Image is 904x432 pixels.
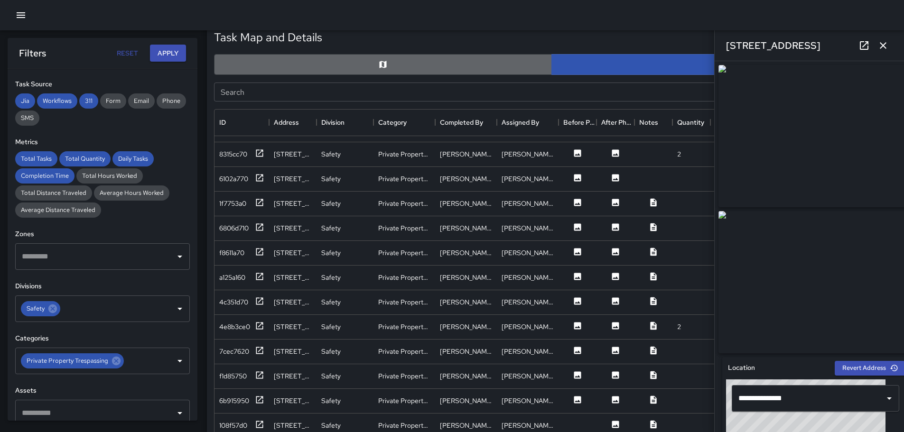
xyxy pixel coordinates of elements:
div: 2020 Kalakaua Avenue [274,273,312,282]
div: 2456 Kalākaua Avenue [274,347,312,356]
span: Total Distance Traveled [15,189,92,197]
h6: Categories [15,333,190,344]
div: Safety [321,174,341,184]
div: Zackary Secio [440,421,492,430]
div: Private Property Trespassing [378,371,430,381]
div: Zackary Secio [502,297,554,307]
div: Zackary Secio [440,347,492,356]
div: Zackary Secio [440,297,492,307]
div: Zackary Secio [440,322,492,331]
div: Private Property Trespassing [378,322,430,331]
div: Zackary Secio [502,371,554,381]
div: Category [373,109,435,136]
span: Form [100,97,126,105]
button: Reset [112,45,142,62]
div: Safety [321,347,341,356]
div: Notes [634,109,672,136]
div: Asha Micheals [440,174,492,184]
button: Open [173,302,186,315]
svg: Map [378,60,388,69]
div: Zackary Secio [440,248,492,257]
div: Safety [321,297,341,307]
div: 2448 Prince Edward Street [274,149,312,159]
h5: Task Map and Details [214,30,322,45]
div: Safety [321,322,341,331]
h6: Metrics [15,137,190,147]
div: Safety [321,149,341,159]
div: SMS [15,110,39,126]
div: Private Property Trespassing [378,199,430,208]
button: Map [214,54,552,75]
div: 2448 Prince Edward Street [274,248,312,257]
div: Notes [639,109,658,136]
h6: Filters [19,46,46,61]
h6: Divisions [15,281,190,292]
div: 7cec7620 [219,347,249,356]
div: Zackary Secio [502,199,554,208]
div: 108f57d0 [219,421,247,430]
button: 4c351d70 [219,296,264,308]
button: 6102a770 [219,173,264,185]
div: Asha Micheals [502,174,554,184]
div: Address [274,109,299,136]
span: 311 [79,97,98,105]
div: Private Property Trespassing [378,396,430,405]
button: 8315cc70 [219,148,264,160]
div: Jia [15,93,35,109]
span: Workflows [37,97,77,105]
div: Form [100,93,126,109]
div: Completion Time [15,168,75,184]
span: Daily Tasks [112,155,154,163]
button: f8611a70 [219,247,264,259]
button: Open [173,354,186,368]
div: Zackary Secio [502,347,554,356]
div: Zackary Secio [502,248,554,257]
div: f1d85750 [219,371,247,381]
div: After Photo [601,109,634,136]
span: Total Hours Worked [76,172,143,180]
h6: Task Source [15,79,190,90]
div: Safety [321,223,341,233]
div: Division [321,109,345,136]
div: ID [219,109,226,136]
div: Before Photo [563,109,596,136]
div: After Photo [596,109,634,136]
div: Private Property Trespassing [378,297,430,307]
div: Zackary Secio [440,396,492,405]
div: Zackary Secio [502,223,554,233]
div: Quantity [672,109,710,136]
div: Assigned By [502,109,539,136]
button: 1f7753a0 [219,198,264,210]
div: Zackary Secio [440,149,492,159]
button: 7cec7620 [219,346,264,358]
div: Safety [321,273,341,282]
div: Safety [321,421,341,430]
div: 2448 Prince Edward Street [274,174,312,184]
div: Private Property Trespassing [378,347,430,356]
div: Private Property Trespassing [378,174,430,184]
div: Zackary Secio [502,322,554,331]
div: Zackary Secio [440,223,492,233]
div: Category [378,109,407,136]
button: Apply [150,45,186,62]
h6: Assets [15,386,190,396]
div: Total Distance Traveled [15,185,92,201]
div: Zackary Secio [502,149,554,159]
div: 2456 Kalākaua Avenue [274,297,312,307]
div: Safety [321,199,341,208]
button: f1d85750 [219,370,264,382]
div: Safety [21,301,60,316]
div: Private Property Trespassing [378,273,430,282]
div: Zackary Secio [440,371,492,381]
div: Private Property Trespassing [378,421,430,430]
div: Zackary Secio [502,273,554,282]
div: Safety [321,371,341,381]
div: Workflows [37,93,77,109]
button: 4e8b3ce0 [219,321,264,333]
div: Private Property Trespassing [378,248,430,257]
div: Division [317,109,373,136]
div: Zackary Secio [502,396,554,405]
div: 2 [677,322,681,331]
div: 2 [677,149,681,159]
div: 311 [79,93,98,109]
